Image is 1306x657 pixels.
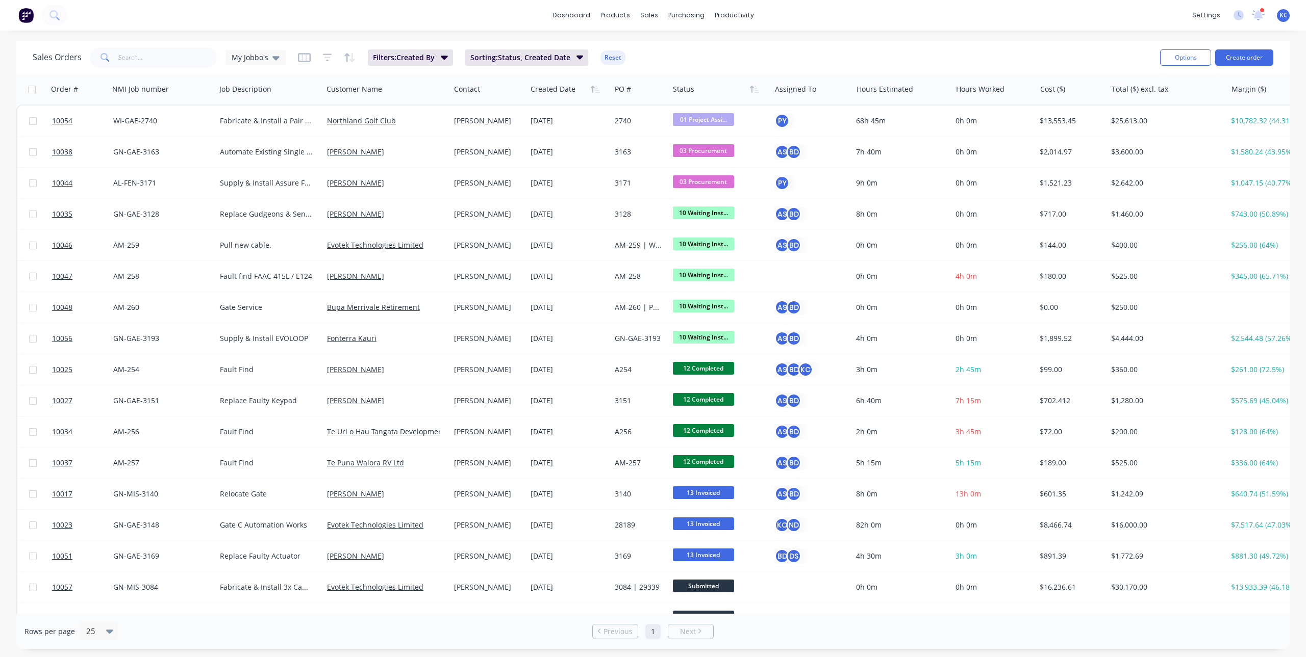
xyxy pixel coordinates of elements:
[956,271,977,281] span: 4h 0m
[786,486,801,502] div: BD
[1040,116,1100,126] div: $13,553.45
[52,168,113,198] a: 10044
[454,333,519,344] div: [PERSON_NAME]
[1232,84,1266,94] div: Margin ($)
[856,520,943,530] div: 82h 0m
[327,333,376,343] a: Fonterra Kauri
[956,333,977,343] span: 0h 0m
[52,230,113,260] a: 10046
[774,144,801,160] button: ASBD
[327,147,384,156] a: [PERSON_NAME]
[956,551,977,561] span: 3h 0m
[220,458,314,468] div: Fault Find
[1111,551,1217,561] div: $1,772.69
[454,271,519,281] div: [PERSON_NAME]
[1111,271,1217,281] div: $525.00
[1111,427,1217,437] div: $200.00
[220,240,314,250] div: Pull new cable.
[52,613,72,623] span: 10058
[113,364,207,375] div: AM-254
[454,302,519,312] div: [PERSON_NAME]
[635,8,663,23] div: sales
[1279,11,1288,20] span: KC
[1231,364,1296,375] div: $261.00 (72.5%)
[615,551,662,561] div: 3169
[326,84,382,94] div: Customer Name
[1111,458,1217,468] div: $525.00
[52,240,72,250] span: 10046
[673,300,734,312] span: 10 Waiting Inst...
[531,520,607,530] div: [DATE]
[220,271,314,281] div: Fault find FAAC 415L / E124
[327,582,423,592] a: Evotek Technologies Limited
[1231,520,1296,530] div: $7,517.64 (47.03%)
[327,489,384,498] a: [PERSON_NAME]
[956,582,977,592] span: 0h 0m
[1040,147,1100,157] div: $2,014.97
[786,144,801,160] div: BD
[1111,147,1217,157] div: $3,600.00
[52,178,72,188] span: 10044
[856,427,943,437] div: 2h 0m
[774,517,790,533] div: KC
[786,238,801,253] div: BD
[327,364,384,374] a: [PERSON_NAME]
[454,116,519,126] div: [PERSON_NAME]
[52,323,113,354] a: 10056
[113,116,207,126] div: WI-GAE-2740
[956,427,981,436] span: 3h 45m
[531,364,607,375] div: [DATE]
[1231,458,1296,468] div: $336.00 (64%)
[786,455,801,470] div: BD
[220,520,314,530] div: Gate C Automation Works
[465,49,589,66] button: Sorting:Status, Created Date
[1231,147,1296,157] div: $1,580.24 (43.95%)
[220,178,314,188] div: Supply & Install Assure Fencing with Custom Posts.
[956,302,977,312] span: 0h 0m
[673,424,734,437] span: 12 Completed
[615,427,662,437] div: A256
[52,137,113,167] a: 10038
[1111,520,1217,530] div: $16,000.00
[673,393,734,406] span: 12 Completed
[774,238,790,253] div: AS
[52,292,113,323] a: 10048
[856,178,943,188] div: 9h 0m
[615,364,662,375] div: A254
[856,551,943,561] div: 4h 30m
[52,333,72,344] span: 10056
[454,147,519,157] div: [PERSON_NAME]
[786,424,801,439] div: BD
[1187,8,1225,23] div: settings
[856,302,943,312] div: 0h 0m
[673,517,734,530] span: 13 Invoiced
[1231,396,1296,406] div: $575.69 (45.04%)
[52,551,72,561] span: 10051
[956,147,977,156] span: 0h 0m
[1111,489,1217,499] div: $1,242.09
[774,393,801,408] button: ASBD
[327,271,384,281] a: [PERSON_NAME]
[52,572,113,602] a: 10057
[604,626,633,637] span: Previous
[52,116,72,126] span: 10054
[52,364,72,375] span: 10025
[220,116,314,126] div: Fabricate & Install a Pair of Automatic Solar Powered Swing Gates
[710,8,759,23] div: productivity
[1231,116,1296,126] div: $10,782.32 (44.31%)
[774,486,790,502] div: AS
[52,416,113,447] a: 10034
[454,520,519,530] div: [PERSON_NAME]
[774,393,790,408] div: AS
[454,178,519,188] div: [PERSON_NAME]
[673,486,734,499] span: 13 Invoiced
[1112,84,1168,94] div: Total ($) excl. tax
[52,261,113,292] a: 10047
[52,427,72,437] span: 10034
[1231,427,1296,437] div: $128.00 (64%)
[856,458,943,468] div: 5h 15m
[615,147,662,157] div: 3163
[52,520,72,530] span: 10023
[51,84,78,94] div: Order #
[220,302,314,312] div: Gate Service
